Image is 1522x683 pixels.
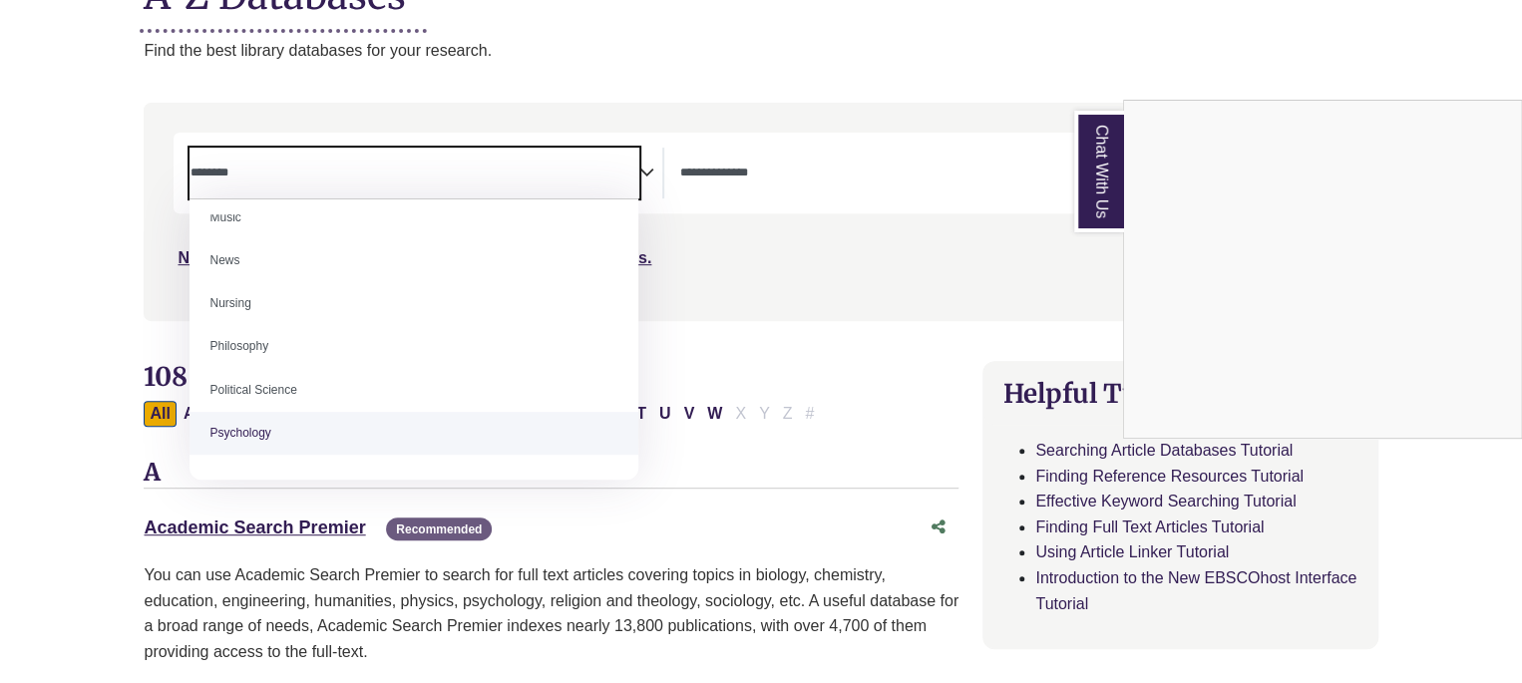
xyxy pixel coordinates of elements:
div: Chat With Us [1123,100,1522,439]
a: Chat With Us [1074,111,1124,232]
li: Philosophy [190,325,638,368]
li: Public Relations [190,455,638,498]
li: News [190,239,638,282]
li: Music [190,196,638,239]
li: Nursing [190,282,638,325]
iframe: Chat Widget [1124,101,1521,438]
li: Political Science [190,369,638,412]
li: Psychology [190,412,638,455]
